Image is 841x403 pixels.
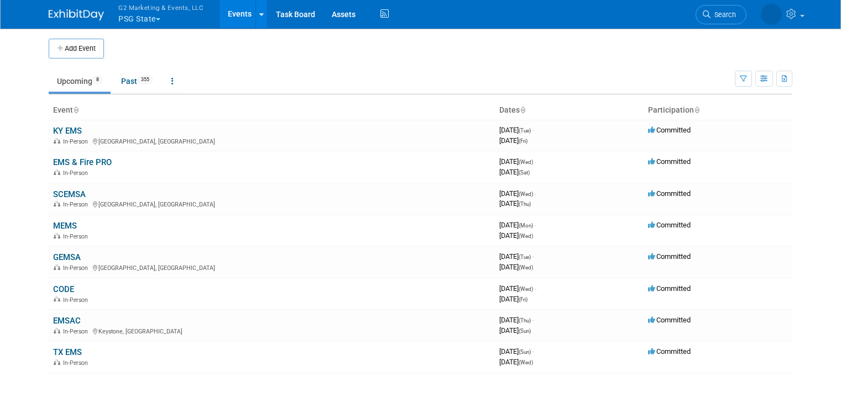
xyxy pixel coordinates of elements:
img: In-Person Event [54,359,60,365]
span: In-Person [63,169,91,177]
span: G2 Marketing & Events, LLC [118,2,203,13]
span: - [535,189,536,198]
a: EMS & Fire PRO [53,157,112,167]
img: In-Person Event [54,169,60,175]
span: - [535,284,536,293]
span: Committed [648,284,691,293]
a: KY EMS [53,126,82,136]
span: [DATE] [499,295,527,303]
span: (Wed) [519,233,533,239]
span: (Tue) [519,128,531,134]
span: [DATE] [499,168,530,176]
span: (Wed) [519,359,533,365]
span: (Wed) [519,286,533,292]
div: Keystone, [GEOGRAPHIC_DATA] [53,326,490,335]
span: In-Person [63,138,91,145]
a: Upcoming8 [49,71,111,92]
span: Committed [648,347,691,356]
span: Committed [648,157,691,166]
span: [DATE] [499,316,534,324]
span: 355 [138,76,153,84]
span: [DATE] [499,189,536,198]
span: (Fri) [519,296,527,303]
a: CODE [53,284,74,294]
span: (Sun) [519,349,531,355]
span: Committed [648,126,691,134]
span: [DATE] [499,157,536,166]
span: In-Person [63,264,91,272]
a: TX EMS [53,347,82,357]
span: (Sun) [519,328,531,334]
span: [DATE] [499,358,533,366]
span: In-Person [63,201,91,208]
span: 8 [93,76,102,84]
th: Dates [495,101,644,120]
span: (Sat) [519,169,530,176]
img: In-Person Event [54,138,60,144]
span: Committed [648,252,691,261]
span: - [532,316,534,324]
img: ExhibitDay [49,9,104,20]
img: In-Person Event [54,328,60,333]
a: Search [696,5,746,24]
span: (Tue) [519,254,531,260]
span: [DATE] [499,126,534,134]
span: [DATE] [499,252,534,261]
span: (Wed) [519,159,533,165]
span: (Thu) [519,317,531,324]
a: MEMS [53,221,77,231]
a: EMSAC [53,316,81,326]
div: [GEOGRAPHIC_DATA], [GEOGRAPHIC_DATA] [53,136,490,145]
span: - [535,221,536,229]
span: In-Person [63,233,91,240]
a: Sort by Start Date [520,105,525,114]
span: [DATE] [499,263,533,271]
a: SCEMSA [53,189,86,199]
img: In-Person Event [54,201,60,206]
span: [DATE] [499,347,534,356]
div: [GEOGRAPHIC_DATA], [GEOGRAPHIC_DATA] [53,263,490,272]
a: Sort by Event Name [73,105,79,114]
span: - [532,126,534,134]
th: Participation [644,101,792,120]
a: Sort by Participation Type [694,105,699,114]
span: [DATE] [499,231,533,240]
span: Committed [648,189,691,198]
div: [GEOGRAPHIC_DATA], [GEOGRAPHIC_DATA] [53,199,490,208]
span: Search [711,10,736,19]
span: - [535,157,536,166]
th: Event [49,101,495,120]
span: In-Person [63,328,91,335]
span: Committed [648,221,691,229]
a: Past355 [113,71,161,92]
span: - [532,252,534,261]
span: (Wed) [519,191,533,197]
img: In-Person Event [54,296,60,302]
span: (Fri) [519,138,527,144]
span: In-Person [63,296,91,304]
span: (Mon) [519,222,533,229]
a: GEMSA [53,252,81,262]
span: [DATE] [499,326,531,335]
span: Committed [648,316,691,324]
span: [DATE] [499,221,536,229]
button: Add Event [49,39,104,59]
img: In-Person Event [54,264,60,270]
span: [DATE] [499,136,527,145]
span: (Thu) [519,201,531,207]
span: - [532,347,534,356]
img: In-Person Event [54,233,60,238]
img: Laine Butler [761,4,782,25]
span: [DATE] [499,199,531,208]
span: In-Person [63,359,91,367]
span: (Wed) [519,264,533,271]
span: [DATE] [499,284,536,293]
